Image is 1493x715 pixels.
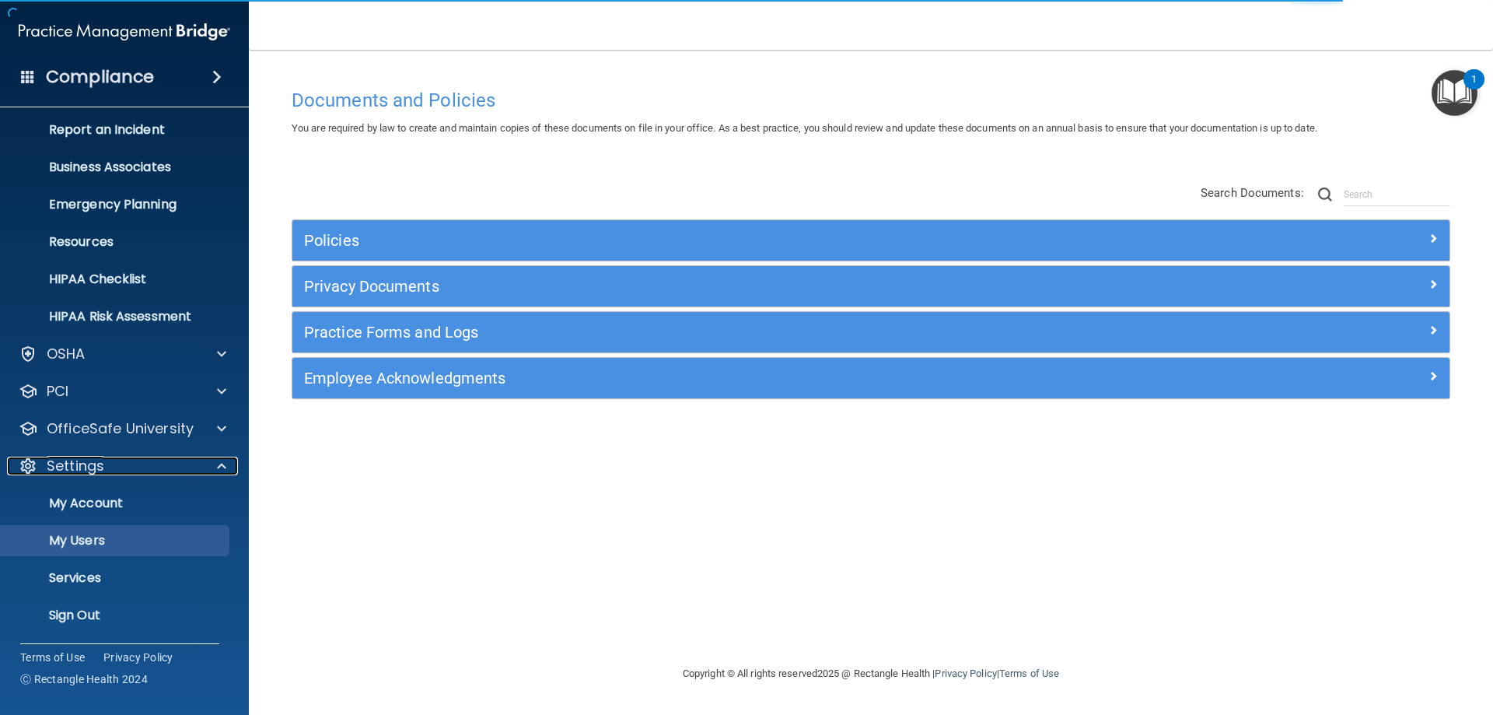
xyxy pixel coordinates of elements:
h4: Documents and Policies [292,90,1450,110]
p: My Account [10,496,222,511]
p: Resources [10,234,222,250]
h5: Employee Acknowledgments [304,370,1149,387]
h5: Privacy Documents [304,278,1149,295]
a: Settings [19,457,226,475]
a: Practice Forms and Logs [304,320,1438,345]
a: Employee Acknowledgments [304,366,1438,391]
a: OSHA [19,345,226,363]
a: Privacy Policy [935,668,996,679]
input: Search [1344,183,1450,206]
button: Open Resource Center, 1 new notification [1432,70,1477,116]
p: PCI [47,382,68,401]
span: You are required by law to create and maintain copies of these documents on file in your office. ... [292,122,1317,134]
a: Policies [304,228,1438,253]
p: My Users [10,533,222,549]
h4: Compliance [46,66,154,88]
div: Copyright © All rights reserved 2025 @ Rectangle Health | | [587,649,1155,699]
img: ic-search.3b580494.png [1318,188,1332,202]
p: OfficeSafe University [47,419,194,438]
span: Ⓒ Rectangle Health 2024 [20,671,148,687]
p: Emergency Planning [10,197,222,212]
img: PMB logo [19,16,230,47]
h5: Policies [304,232,1149,249]
div: 1 [1471,79,1477,100]
p: Sign Out [10,608,222,623]
p: Settings [47,457,104,475]
span: Search Documents: [1201,186,1304,200]
p: Services [10,570,222,586]
a: Terms of Use [20,650,85,665]
a: PCI [19,382,226,401]
iframe: Drift Widget Chat Controller [1224,605,1474,667]
p: HIPAA Checklist [10,272,222,287]
p: HIPAA Risk Assessment [10,309,222,324]
h5: Practice Forms and Logs [304,324,1149,341]
a: OfficeSafe University [19,419,226,438]
a: Privacy Documents [304,274,1438,299]
p: Business Associates [10,159,222,175]
p: OSHA [47,345,86,363]
p: Report an Incident [10,122,222,138]
a: Terms of Use [999,668,1059,679]
a: Privacy Policy [103,650,173,665]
